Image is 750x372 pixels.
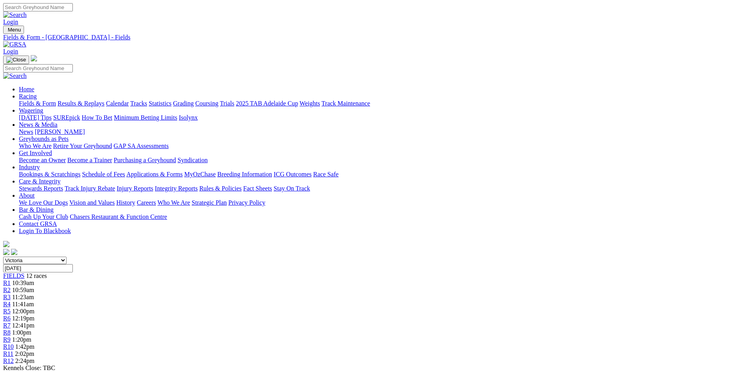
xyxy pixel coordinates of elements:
[106,100,129,107] a: Calendar
[3,365,55,371] span: Kennels Close: TBC
[178,157,207,163] a: Syndication
[82,114,113,121] a: How To Bet
[3,287,11,293] a: R2
[26,272,47,279] span: 12 races
[114,143,169,149] a: GAP SA Assessments
[12,287,34,293] span: 10:59am
[19,157,747,164] div: Get Involved
[117,185,153,192] a: Injury Reports
[19,143,747,150] div: Greyhounds as Pets
[3,264,73,272] input: Select date
[19,114,747,121] div: Wagering
[126,171,183,178] a: Applications & Forms
[19,185,63,192] a: Stewards Reports
[228,199,265,206] a: Privacy Policy
[184,171,216,178] a: MyOzChase
[130,100,147,107] a: Tracks
[3,322,11,329] span: R7
[3,279,11,286] a: R1
[19,128,747,135] div: News & Media
[19,213,747,220] div: Bar & Dining
[3,336,11,343] a: R9
[179,114,198,121] a: Isolynx
[3,41,26,48] img: GRSA
[3,11,27,19] img: Search
[15,350,34,357] span: 2:02pm
[53,143,112,149] a: Retire Your Greyhound
[3,241,9,247] img: logo-grsa-white.png
[3,294,11,300] a: R3
[19,100,56,107] a: Fields & Form
[3,19,18,25] a: Login
[19,93,37,100] a: Racing
[8,27,21,33] span: Menu
[15,343,35,350] span: 1:42pm
[157,199,190,206] a: Who We Are
[3,301,11,307] a: R4
[313,171,338,178] a: Race Safe
[3,315,11,322] a: R6
[3,308,11,315] span: R5
[3,357,14,364] span: R12
[12,315,35,322] span: 12:19pm
[15,357,35,364] span: 2:24pm
[19,192,35,199] a: About
[19,171,747,178] div: Industry
[19,114,52,121] a: [DATE] Tips
[12,279,34,286] span: 10:39am
[19,150,52,156] a: Get Involved
[19,206,54,213] a: Bar & Dining
[69,199,115,206] a: Vision and Values
[12,336,31,343] span: 1:20pm
[3,56,29,64] button: Toggle navigation
[12,329,31,336] span: 1:00pm
[3,329,11,336] a: R8
[220,100,234,107] a: Trials
[195,100,219,107] a: Coursing
[114,114,177,121] a: Minimum Betting Limits
[31,55,37,61] img: logo-grsa-white.png
[173,100,194,107] a: Grading
[12,301,34,307] span: 11:41am
[19,199,68,206] a: We Love Our Dogs
[19,220,57,227] a: Contact GRSA
[116,199,135,206] a: History
[137,199,156,206] a: Careers
[12,294,34,300] span: 11:23am
[19,100,747,107] div: Racing
[19,178,61,185] a: Care & Integrity
[12,308,35,315] span: 12:00pm
[19,107,43,114] a: Wagering
[70,213,167,220] a: Chasers Restaurant & Function Centre
[155,185,198,192] a: Integrity Reports
[3,64,73,72] input: Search
[19,157,66,163] a: Become an Owner
[19,128,33,135] a: News
[3,72,27,80] img: Search
[3,249,9,255] img: facebook.svg
[3,3,73,11] input: Search
[11,249,17,255] img: twitter.svg
[274,185,310,192] a: Stay On Track
[19,228,71,234] a: Login To Blackbook
[53,114,80,121] a: SUREpick
[3,350,13,357] a: R11
[217,171,272,178] a: Breeding Information
[300,100,320,107] a: Weights
[322,100,370,107] a: Track Maintenance
[57,100,104,107] a: Results & Replays
[114,157,176,163] a: Purchasing a Greyhound
[3,272,24,279] a: FIELDS
[3,48,18,55] a: Login
[6,57,26,63] img: Close
[19,185,747,192] div: Care & Integrity
[3,343,14,350] a: R10
[3,26,24,34] button: Toggle navigation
